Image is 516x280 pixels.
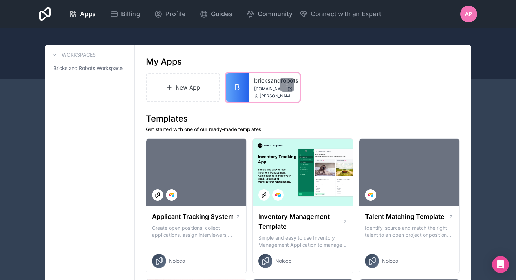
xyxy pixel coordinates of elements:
[275,192,281,198] img: Airtable Logo
[146,73,220,102] a: New App
[146,126,460,133] p: Get started with one of our ready-made templates
[311,9,381,19] span: Connect with an Expert
[152,224,241,239] p: Create open positions, collect applications, assign interviewers, centralise candidate feedback a...
[465,10,472,18] span: AP
[148,6,191,22] a: Profile
[194,6,238,22] a: Guides
[275,258,291,265] span: Noloco
[258,9,292,19] span: Community
[80,9,96,19] span: Apps
[146,56,182,67] h1: My Apps
[152,212,234,222] h1: Applicant Tracking System
[254,86,294,92] a: [DOMAIN_NAME]
[62,51,96,58] h3: Workspaces
[51,62,129,74] a: Bricks and Robots Workspace
[211,9,232,19] span: Guides
[368,192,373,198] img: Airtable Logo
[121,9,140,19] span: Billing
[165,9,186,19] span: Profile
[234,82,240,93] span: B
[51,51,96,59] a: Workspaces
[365,212,444,222] h1: Talent Matching Template
[241,6,298,22] a: Community
[226,73,249,102] a: B
[169,258,185,265] span: Noloco
[258,234,348,248] p: Simple and easy to use Inventory Management Application to manage your stock, orders and Manufact...
[254,86,284,92] span: [DOMAIN_NAME]
[382,258,398,265] span: Noloco
[254,76,294,85] a: bricksandrobots
[63,6,101,22] a: Apps
[260,93,294,99] span: [PERSON_NAME][EMAIL_ADDRESS][DOMAIN_NAME]
[53,65,123,72] span: Bricks and Robots Workspace
[146,113,460,124] h1: Templates
[365,224,454,239] p: Identify, source and match the right talent to an open project or position with our Talent Matchi...
[258,212,343,232] h1: Inventory Management Template
[169,192,174,198] img: Airtable Logo
[104,6,146,22] a: Billing
[299,9,381,19] button: Connect with an Expert
[492,256,509,273] div: Open Intercom Messenger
